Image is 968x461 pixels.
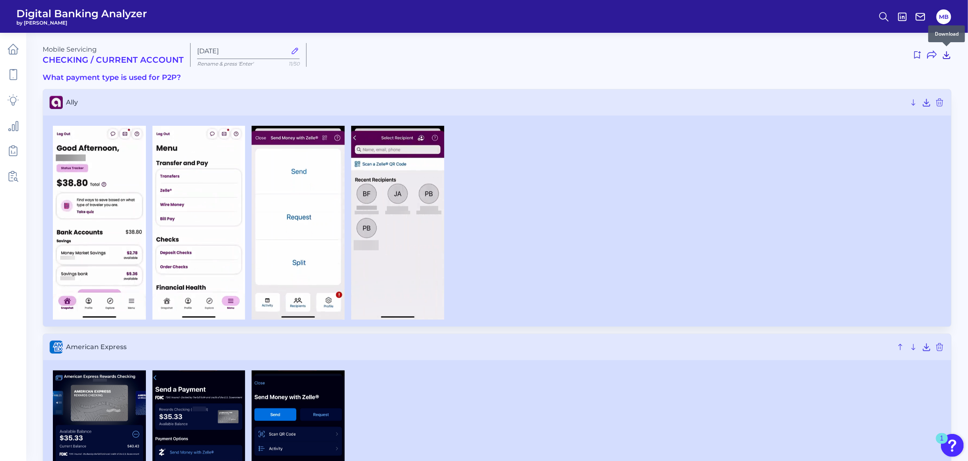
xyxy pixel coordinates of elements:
span: by [PERSON_NAME] [16,20,147,26]
div: Download [928,25,965,42]
button: MB [936,9,951,24]
span: American Express [66,343,892,351]
img: Ally [152,126,245,320]
img: Ally [351,126,444,320]
div: 1 [940,438,944,449]
span: Ally [66,98,905,106]
h3: What payment type is used for P2P? [43,73,952,82]
span: 11/50 [289,61,300,67]
button: Open Resource Center, 1 new notification [941,434,964,457]
img: Ally [252,126,345,320]
img: Ally [53,126,146,320]
span: Digital Banking Analyzer [16,7,147,20]
h2: Checking / Current Account [43,55,184,65]
div: Mobile Servicing [43,45,184,65]
p: Rename & press 'Enter' [197,61,300,67]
